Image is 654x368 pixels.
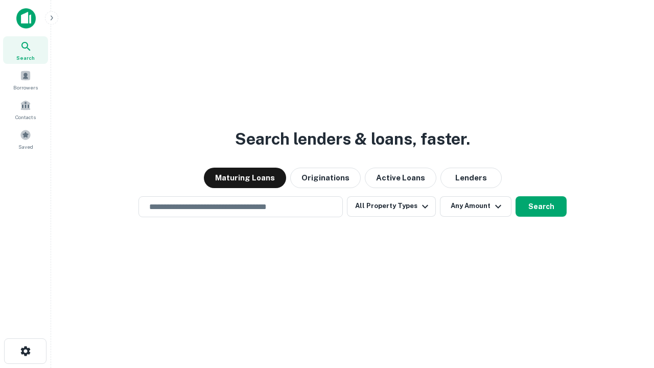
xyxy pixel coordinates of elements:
[290,168,361,188] button: Originations
[365,168,436,188] button: Active Loans
[204,168,286,188] button: Maturing Loans
[13,83,38,91] span: Borrowers
[15,113,36,121] span: Contacts
[16,54,35,62] span: Search
[347,196,436,217] button: All Property Types
[3,125,48,153] a: Saved
[440,196,511,217] button: Any Amount
[16,8,36,29] img: capitalize-icon.png
[440,168,502,188] button: Lenders
[235,127,470,151] h3: Search lenders & loans, faster.
[18,143,33,151] span: Saved
[516,196,567,217] button: Search
[3,36,48,64] a: Search
[603,254,654,303] iframe: Chat Widget
[3,66,48,94] a: Borrowers
[3,96,48,123] a: Contacts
